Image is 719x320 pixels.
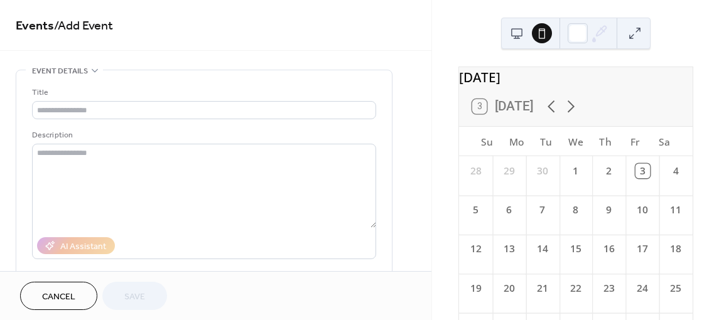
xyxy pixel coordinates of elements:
div: Tu [531,127,561,156]
div: 18 [668,242,683,257]
div: 30 [535,164,549,178]
div: 5 [468,203,482,217]
div: Mo [502,127,531,156]
span: Cancel [42,291,75,304]
div: 9 [602,203,616,217]
div: Su [472,127,501,156]
span: / Add Event [54,14,113,38]
div: 23 [602,281,616,296]
div: 19 [468,281,482,296]
div: 8 [568,203,583,217]
div: 17 [635,242,649,257]
div: 28 [468,164,482,178]
div: 12 [468,242,482,257]
div: 3 [635,164,649,178]
div: 2 [602,164,616,178]
div: 16 [602,242,616,257]
div: 21 [535,281,549,296]
div: 25 [668,281,683,296]
div: 1 [568,164,583,178]
div: Th [590,127,620,156]
div: Fr [620,127,649,156]
div: 6 [502,203,516,217]
div: 22 [568,281,583,296]
a: Events [16,14,54,38]
button: Cancel [20,282,97,310]
div: 14 [535,242,549,257]
div: 10 [635,203,649,217]
div: Sa [649,127,679,156]
div: Title [32,86,374,99]
span: Event details [32,65,88,78]
div: 29 [502,164,516,178]
div: 13 [502,242,516,257]
div: Description [32,129,374,142]
div: 24 [635,281,649,296]
div: 4 [668,164,683,178]
div: We [561,127,590,156]
div: 20 [502,281,516,296]
div: 7 [535,203,549,217]
div: [DATE] [459,67,693,87]
div: 15 [568,242,583,257]
div: 11 [668,203,683,217]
